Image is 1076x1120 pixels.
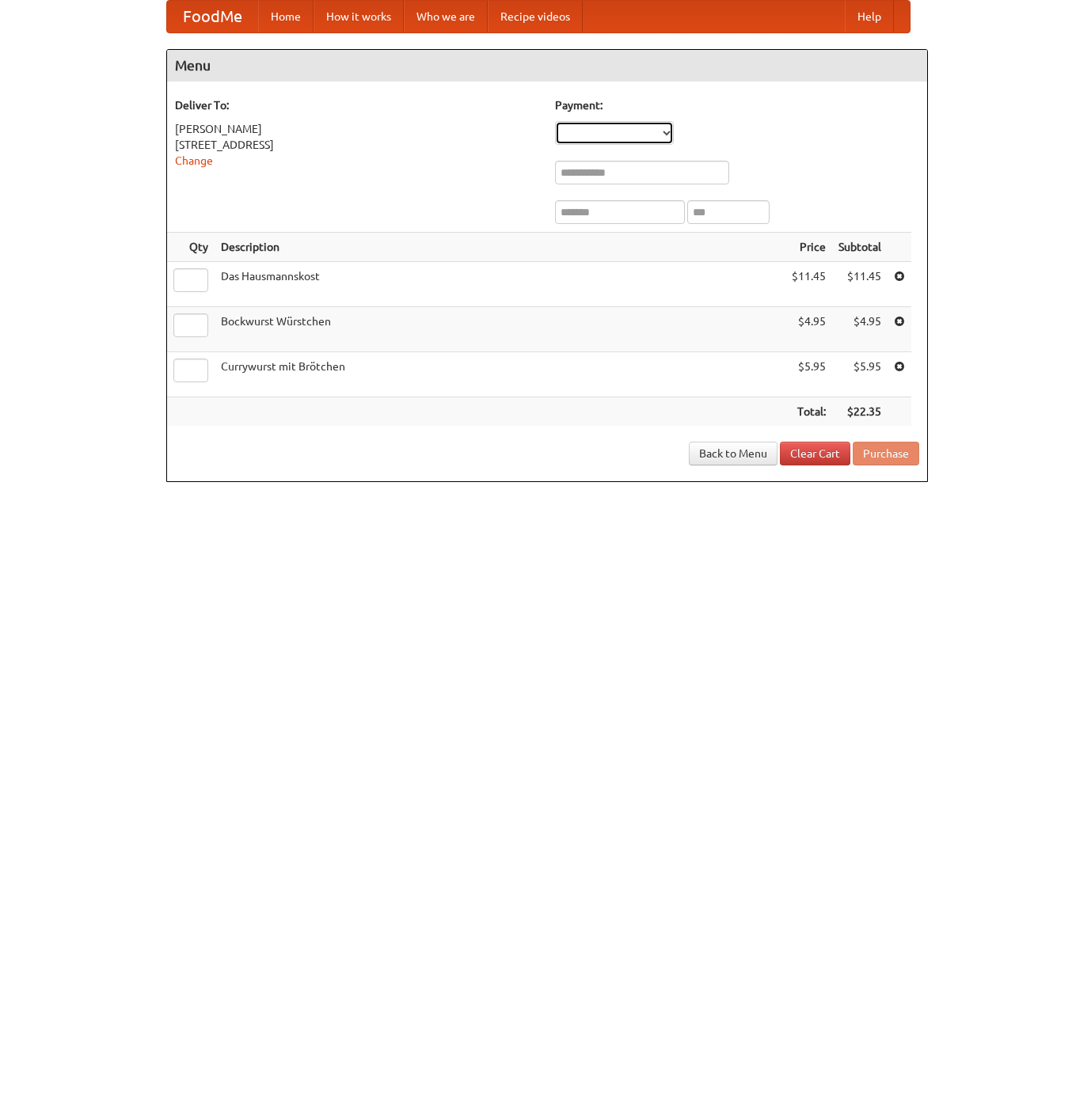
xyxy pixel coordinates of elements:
[215,307,785,352] td: Bockwurst Würstchen
[215,262,785,307] td: Das Hausmannskost
[785,233,832,262] th: Price
[785,397,832,427] th: Total:
[258,1,314,32] a: Home
[785,262,832,307] td: $11.45
[832,307,888,352] td: $4.95
[404,1,488,32] a: Who we are
[785,352,832,397] td: $5.95
[785,307,832,352] td: $4.95
[488,1,583,32] a: Recipe videos
[555,97,919,113] h5: Payment:
[175,121,539,137] div: [PERSON_NAME]
[215,233,785,262] th: Description
[832,352,888,397] td: $5.95
[832,262,888,307] td: $11.45
[167,1,258,32] a: FoodMe
[167,50,927,82] h4: Menu
[175,154,213,167] a: Change
[853,442,919,465] button: Purchase
[314,1,404,32] a: How it works
[175,137,539,153] div: [STREET_ADDRESS]
[689,442,778,465] a: Back to Menu
[845,1,894,32] a: Help
[780,442,850,465] a: Clear Cart
[167,233,215,262] th: Qty
[832,233,888,262] th: Subtotal
[215,352,785,397] td: Currywurst mit Brötchen
[832,397,888,427] th: $22.35
[175,97,539,113] h5: Deliver To:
